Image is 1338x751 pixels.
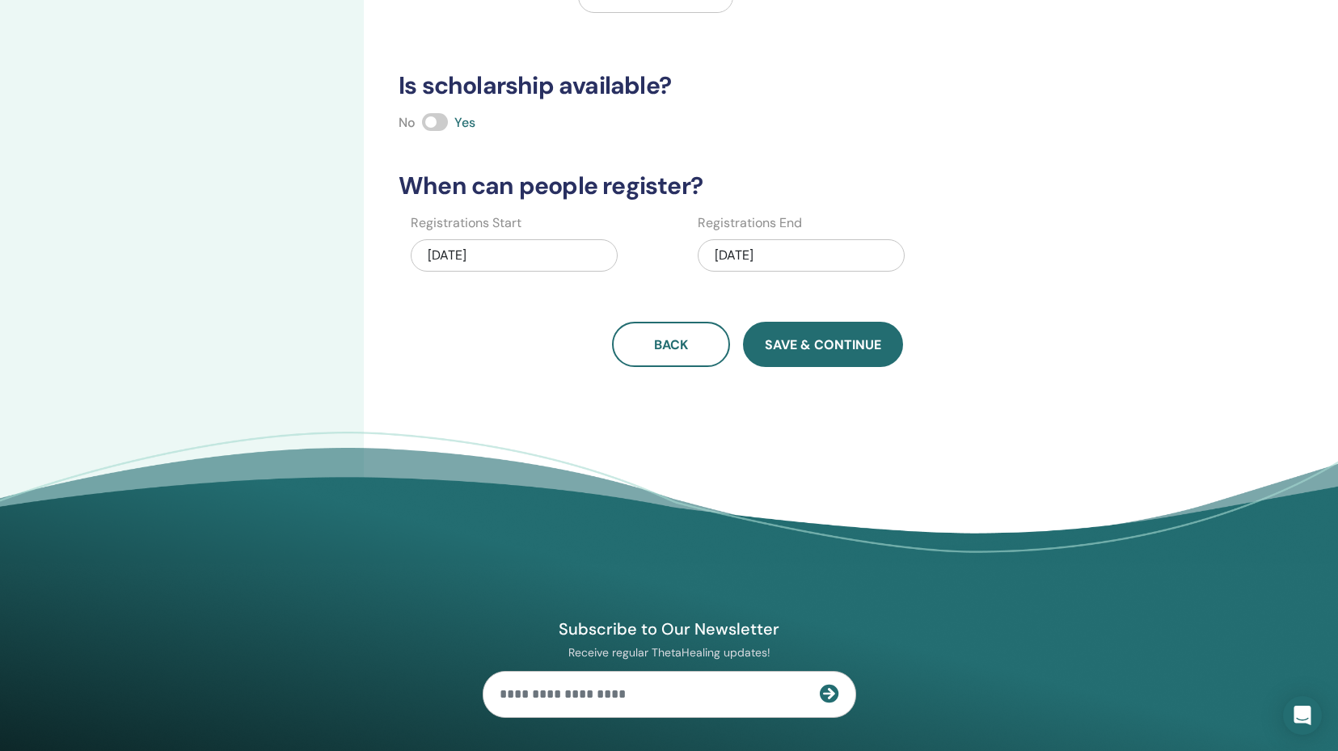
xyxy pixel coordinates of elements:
h3: When can people register? [389,171,1125,200]
button: Save & Continue [743,322,903,367]
div: Open Intercom Messenger [1283,696,1322,735]
label: Registrations End [698,213,802,233]
p: Receive regular ThetaHealing updates! [483,645,856,660]
div: [DATE] [411,239,618,272]
span: Back [654,336,688,353]
span: No [399,114,416,131]
span: Yes [454,114,475,131]
h3: Is scholarship available? [389,71,1125,100]
label: Registrations Start [411,213,521,233]
div: [DATE] [698,239,905,272]
h4: Subscribe to Our Newsletter [483,618,856,639]
button: Back [612,322,730,367]
span: Save & Continue [765,336,881,353]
